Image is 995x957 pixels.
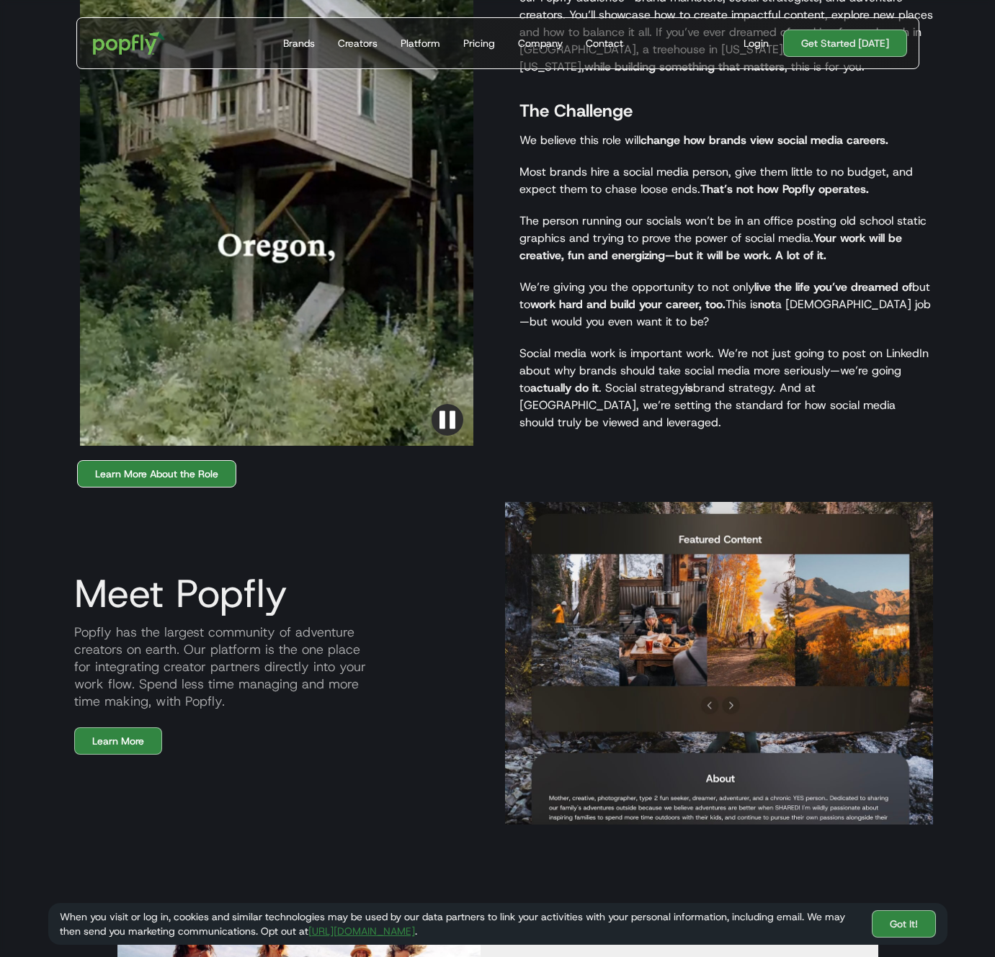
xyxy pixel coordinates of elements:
div: Brands [283,36,315,50]
a: Brands [277,18,321,68]
p: Social media work is important work. We’re not just going to post on LinkedIn about why brands sh... [519,345,933,431]
strong: That’s not how Popfly operates. [700,181,869,197]
a: Creators [332,18,383,68]
div: Popfly has the largest community of adventure creators on earth. Our platform is the one place fo... [63,624,491,710]
strong: change how brands view social media careers. [641,132,888,148]
div: Company [518,36,563,50]
strong: live the life you’ve dreamed of [754,279,912,295]
a: Contact [580,18,629,68]
strong: work hard and build your career, too. [530,297,726,312]
p: We believe this role will [519,132,933,149]
a: home [83,22,176,65]
p: The person running our socials won’t be in an office posting old school static graphics and tryin... [519,212,933,264]
a: Pricing [458,18,501,68]
img: Pause video [432,404,463,436]
strong: actually do it [530,380,599,395]
p: We’re giving you the opportunity to not only but to This is a [DEMOGRAPHIC_DATA] job—but would yo... [519,279,933,331]
a: Learn More [74,727,162,755]
a: Learn More About the Role [77,460,236,488]
p: Most brands hire a social media person, give them little to no budget, and expect them to chase l... [519,163,933,198]
a: Login [738,36,775,50]
div: Platform [401,36,440,50]
a: [URL][DOMAIN_NAME] [308,925,415,938]
a: Got It! [872,910,936,938]
div: Creators [338,36,378,50]
a: Company [512,18,568,68]
strong: The Challenge [519,99,633,122]
div: Contact [586,36,623,50]
a: Get Started [DATE] [783,30,907,57]
a: Platform [395,18,446,68]
div: Pricing [463,36,495,50]
strong: not [758,297,775,312]
strong: is [685,380,693,395]
div: When you visit or log in, cookies and similar technologies may be used by our data partners to li... [60,909,860,938]
div: Login [744,36,769,50]
h1: Meet Popfly [63,572,287,615]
